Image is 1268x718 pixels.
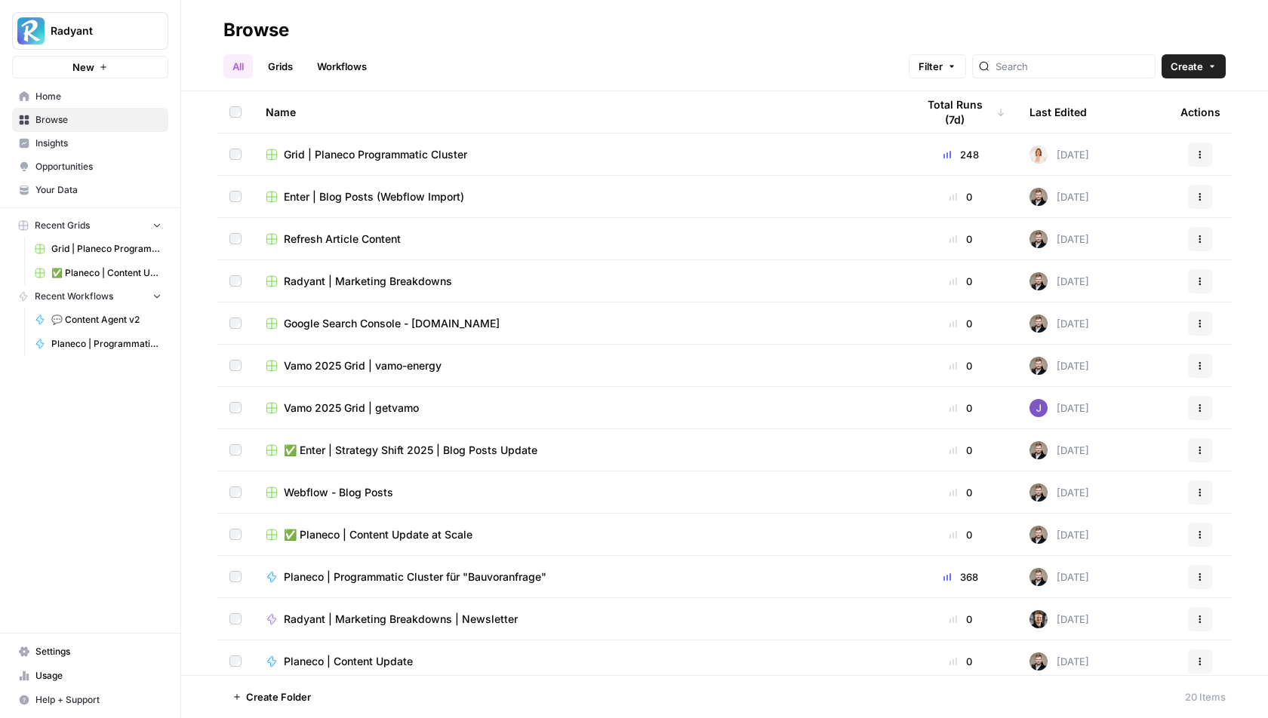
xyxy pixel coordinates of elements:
[223,18,289,42] div: Browse
[284,147,467,162] span: Grid | Planeco Programmatic Cluster
[1029,483,1048,502] img: ecpvl7mahf9b6ie0ga0hs1zzfa5z
[12,178,168,202] a: Your Data
[1029,652,1089,670] div: [DATE]
[1029,610,1048,628] img: nsz7ygi684te8j3fjxnecco2tbkp
[1171,59,1203,74] span: Create
[1029,91,1087,133] div: Last Edited
[916,316,1005,331] div: 0
[35,669,162,683] span: Usage
[266,91,892,133] div: Name
[1029,230,1089,248] div: [DATE]
[284,400,419,416] span: Vamo 2025 Grid | getvamo
[1029,568,1089,586] div: [DATE]
[916,654,1005,669] div: 0
[284,358,442,373] span: Vamo 2025 Grid | vamo-energy
[259,54,302,78] a: Grids
[12,688,168,712] button: Help + Support
[28,308,168,332] a: 💬 Content Agent v2
[1180,91,1220,133] div: Actions
[246,689,311,704] span: Create Folder
[916,400,1005,416] div: 0
[1029,483,1089,502] div: [DATE]
[1029,441,1048,459] img: ecpvl7mahf9b6ie0ga0hs1zzfa5z
[51,313,162,327] span: 💬 Content Agent v2
[35,645,162,658] span: Settings
[35,290,113,303] span: Recent Workflows
[284,654,413,669] span: Planeco | Content Update
[1029,357,1089,375] div: [DATE]
[12,640,168,664] a: Settings
[266,400,892,416] a: Vamo 2025 Grid | getvamo
[223,685,320,709] button: Create Folder
[17,17,45,44] img: Radyant Logo
[1185,689,1226,704] div: 20 Items
[12,131,168,155] a: Insights
[308,54,376,78] a: Workflows
[919,59,943,74] span: Filter
[266,147,892,162] a: Grid | Planeco Programmatic Cluster
[916,274,1005,289] div: 0
[1029,272,1089,290] div: [DATE]
[1162,54,1226,78] button: Create
[284,485,393,500] span: Webflow - Blog Posts
[35,693,162,707] span: Help + Support
[266,316,892,331] a: Google Search Console - [DOMAIN_NAME]
[284,274,452,289] span: Radyant | Marketing Breakdowns
[12,285,168,308] button: Recent Workflows
[51,242,162,256] span: Grid | Planeco Programmatic Cluster
[266,569,892,585] a: Planeco | Programmatic Cluster für "Bauvoranfrage"
[1029,441,1089,459] div: [DATE]
[35,219,90,232] span: Recent Grids
[916,358,1005,373] div: 0
[1029,230,1048,248] img: ecpvl7mahf9b6ie0ga0hs1zzfa5z
[909,54,966,78] button: Filter
[266,527,892,542] a: ✅ Planeco | Content Update at Scale
[916,612,1005,627] div: 0
[916,232,1005,247] div: 0
[223,54,253,78] a: All
[35,183,162,197] span: Your Data
[1029,188,1048,206] img: ecpvl7mahf9b6ie0ga0hs1zzfa5z
[72,60,94,75] span: New
[1029,568,1048,586] img: ecpvl7mahf9b6ie0ga0hs1zzfa5z
[35,90,162,103] span: Home
[1029,146,1089,164] div: [DATE]
[916,527,1005,542] div: 0
[12,664,168,688] a: Usage
[35,160,162,173] span: Opportunities
[284,232,401,247] span: Refresh Article Content
[35,113,162,127] span: Browse
[1029,526,1089,544] div: [DATE]
[1029,357,1048,375] img: ecpvl7mahf9b6ie0ga0hs1zzfa5z
[266,274,892,289] a: Radyant | Marketing Breakdowns
[916,189,1005,204] div: 0
[266,189,892,204] a: Enter | Blog Posts (Webflow Import)
[1029,610,1089,628] div: [DATE]
[284,316,500,331] span: Google Search Console - [DOMAIN_NAME]
[12,214,168,237] button: Recent Grids
[51,266,162,280] span: ✅ Planeco | Content Update at Scale
[1029,315,1048,333] img: ecpvl7mahf9b6ie0ga0hs1zzfa5z
[284,569,546,585] span: Planeco | Programmatic Cluster für "Bauvoranfrage"
[1029,146,1048,164] img: vbiw2zl0utsjnsljt7n0xx40yx3a
[284,189,464,204] span: Enter | Blog Posts (Webflow Import)
[916,485,1005,500] div: 0
[266,358,892,373] a: Vamo 2025 Grid | vamo-energy
[1029,399,1048,417] img: rku4uozllnhb503ylys0o4ri86jp
[1029,188,1089,206] div: [DATE]
[1029,315,1089,333] div: [DATE]
[916,147,1005,162] div: 248
[284,527,472,542] span: ✅ Planeco | Content Update at Scale
[12,56,168,78] button: New
[51,337,162,351] span: Planeco | Programmatic Cluster für "Bauvoranfrage"
[266,485,892,500] a: Webflow - Blog Posts
[12,84,168,109] a: Home
[1029,272,1048,290] img: ecpvl7mahf9b6ie0ga0hs1zzfa5z
[996,59,1149,74] input: Search
[12,108,168,132] a: Browse
[12,155,168,179] a: Opportunities
[1029,399,1089,417] div: [DATE]
[12,12,168,50] button: Workspace: Radyant
[916,443,1005,458] div: 0
[28,261,168,285] a: ✅ Planeco | Content Update at Scale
